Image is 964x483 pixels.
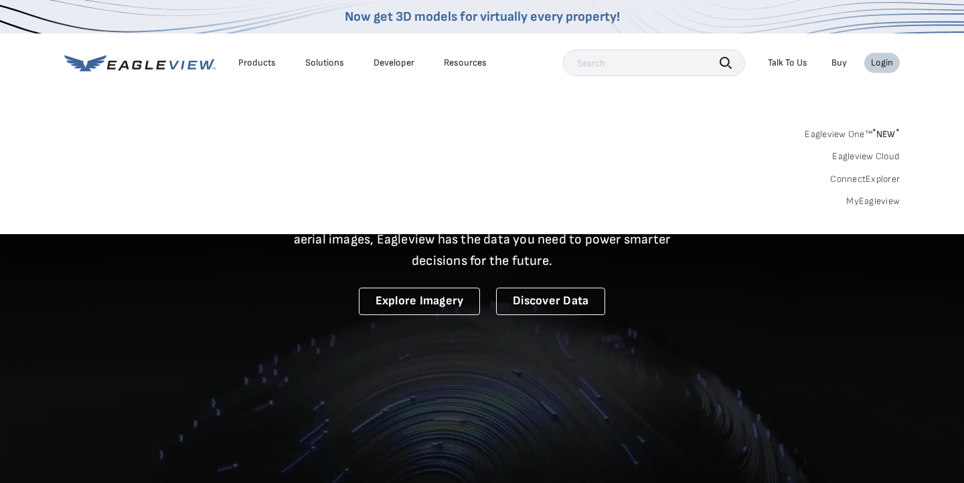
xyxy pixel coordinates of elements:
span: NEW [872,128,900,140]
a: Buy [831,57,847,69]
a: Eagleview One™*NEW* [805,124,900,140]
div: Talk To Us [768,57,807,69]
a: Eagleview Cloud [832,151,900,163]
a: ConnectExplorer [830,173,900,185]
div: Solutions [305,57,344,69]
div: Products [238,57,276,69]
div: Resources [444,57,487,69]
a: Now get 3D models for virtually every property! [345,9,620,25]
div: Login [871,57,893,69]
a: MyEagleview [846,195,900,207]
a: Developer [374,57,414,69]
a: Explore Imagery [359,288,481,315]
p: A new era starts here. Built on more than 3.5 billion high-resolution aerial images, Eagleview ha... [277,207,687,272]
a: Discover Data [496,288,605,315]
input: Search [563,50,745,76]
